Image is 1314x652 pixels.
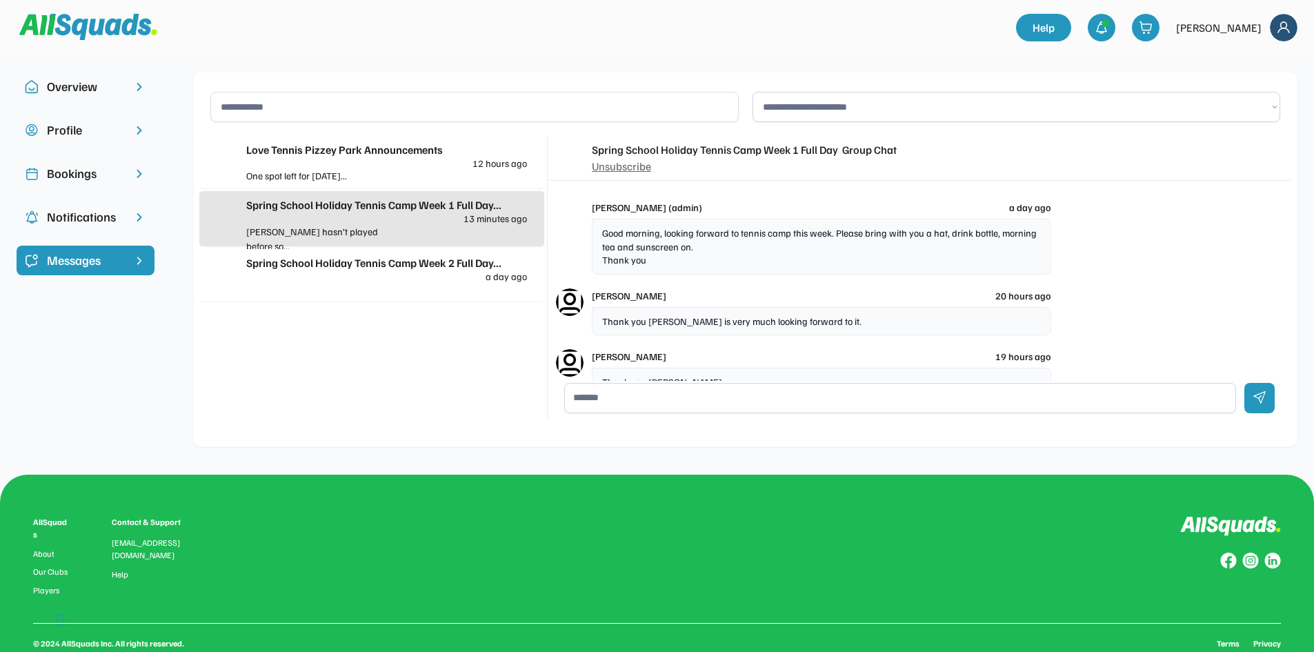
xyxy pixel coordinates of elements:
[472,158,527,168] div: 12 hours ago
[556,288,584,316] img: Icon%20%282%29.svg
[1264,553,1281,569] img: Group%20copy%206.svg
[33,567,70,577] a: Our Clubs
[47,164,124,183] div: Bookings
[19,14,157,40] img: Squad%20Logo.svg
[246,141,527,158] div: Love Tennis Pizzey Park Announcements
[592,200,702,215] div: [PERSON_NAME] (admin)
[112,537,197,562] div: [EMAIL_ADDRESS][DOMAIN_NAME]
[47,121,124,139] div: Profile
[208,204,238,234] img: yH5BAEAAAAALAAAAAABAAEAAAIBRAA7
[132,254,146,268] img: chevron-right%20copy%203.svg
[33,638,184,650] div: © 2024 AllSquads Inc. All rights reserved.
[112,570,128,580] a: Help
[592,307,1051,336] div: Thank you [PERSON_NAME] is very much looking forward to it.
[208,147,238,177] img: LTPP_Logo_REV.jpeg
[1095,21,1108,34] img: bell-03%20%281%29.svg
[1009,200,1051,215] div: a day ago
[1176,19,1262,36] div: [PERSON_NAME]
[25,124,39,137] img: user-circle.svg
[592,368,1051,397] div: Thank you [PERSON_NAME]
[1220,553,1237,569] img: Group%20copy%208.svg
[47,208,124,226] div: Notifications
[47,77,124,96] div: Overview
[112,516,197,528] div: Contact & Support
[995,349,1051,364] div: 19 hours ago
[592,219,1051,275] div: Good morning, looking forward to tennis camp this week. Please bring with you a hat, drink bottle...
[1253,638,1281,650] a: Privacy
[1217,638,1240,650] a: Terms
[486,271,527,281] div: a day ago
[246,224,387,253] div: [PERSON_NAME] hasn’t played before so...
[33,549,70,559] a: About
[592,158,651,175] div: Unsubscribe
[132,80,146,94] img: chevron-right.svg
[132,124,146,137] img: chevron-right.svg
[25,254,39,268] img: Icon%20%2821%29.svg
[246,168,387,183] div: One spot left for [DATE]...
[246,255,527,271] div: Spring School Holiday Tennis Camp Week 2 Full Day...
[25,80,39,94] img: Icon%20copy%2010.svg
[556,200,584,228] img: love%20tennis%20cover.jpg
[556,144,584,172] img: yH5BAEAAAAALAAAAAABAAEAAAIBRAA7
[592,288,666,303] div: [PERSON_NAME]
[132,210,146,224] img: chevron-right.svg
[995,288,1051,303] div: 20 hours ago
[556,349,584,377] img: Icon%20%282%29.svg
[33,516,70,541] div: AllSquads
[1139,21,1153,34] img: shopping-cart-01%20%281%29.svg
[1242,553,1259,569] img: Group%20copy%207.svg
[25,210,39,224] img: Icon%20copy%204.svg
[132,167,146,181] img: chevron-right.svg
[592,349,666,364] div: [PERSON_NAME]
[47,251,124,270] div: Messages
[1270,14,1297,41] img: Frame%2018.svg
[592,141,897,158] div: Spring School Holiday Tennis Camp Week 1 Full Day Group Chat
[208,260,238,290] img: yH5BAEAAAAALAAAAAABAAEAAAIBRAA7
[25,167,39,181] img: Icon%20copy%202.svg
[1016,14,1071,41] a: Help
[246,197,527,213] div: Spring School Holiday Tennis Camp Week 1 Full Day...
[464,213,527,224] div: 13 minutes ago
[1180,516,1281,536] img: Logo%20inverted.svg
